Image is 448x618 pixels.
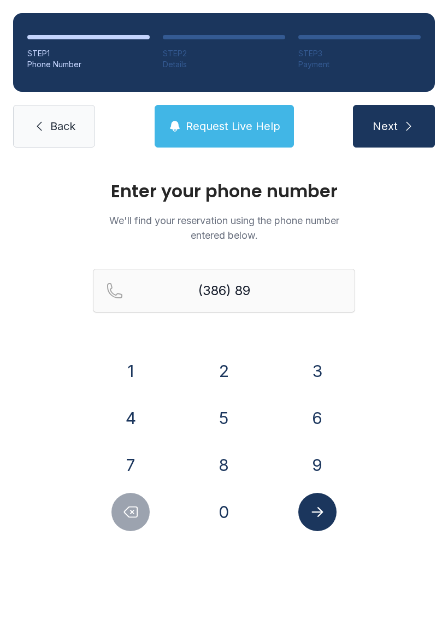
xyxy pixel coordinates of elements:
div: STEP 1 [27,48,150,59]
span: Next [373,119,398,134]
button: 6 [298,399,337,437]
button: 4 [111,399,150,437]
div: Details [163,59,285,70]
button: 1 [111,352,150,390]
button: 8 [205,446,243,484]
input: Reservation phone number [93,269,355,313]
div: Payment [298,59,421,70]
button: 2 [205,352,243,390]
button: Delete number [111,493,150,531]
div: STEP 2 [163,48,285,59]
span: Request Live Help [186,119,280,134]
p: We'll find your reservation using the phone number entered below. [93,213,355,243]
div: Phone Number [27,59,150,70]
div: STEP 3 [298,48,421,59]
span: Back [50,119,75,134]
button: 9 [298,446,337,484]
button: 3 [298,352,337,390]
h1: Enter your phone number [93,183,355,200]
button: Submit lookup form [298,493,337,531]
button: 0 [205,493,243,531]
button: 7 [111,446,150,484]
button: 5 [205,399,243,437]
